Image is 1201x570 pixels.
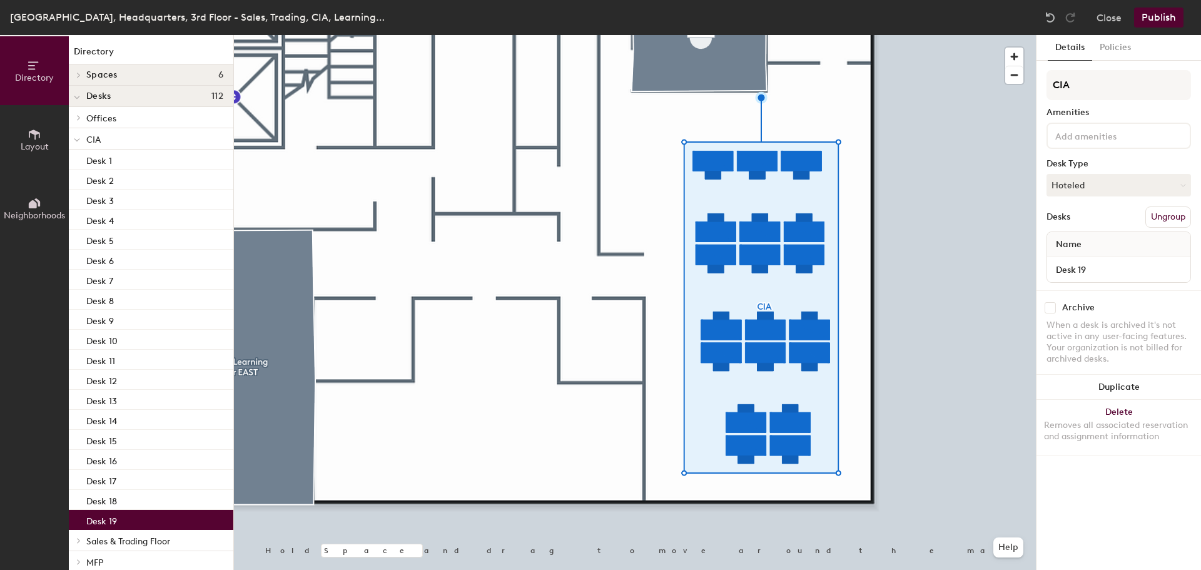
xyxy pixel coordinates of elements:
[1097,8,1122,28] button: Close
[1046,212,1070,222] div: Desks
[1092,35,1138,61] button: Policies
[86,452,117,467] p: Desk 16
[10,9,385,25] div: [GEOGRAPHIC_DATA], Headquarters, 3rd Floor - Sales, Trading, CIA, Learning Center
[86,135,101,145] span: CIA
[86,557,103,568] span: MFP
[1046,159,1191,169] div: Desk Type
[69,45,233,64] h1: Directory
[1046,108,1191,118] div: Amenities
[86,432,117,447] p: Desk 15
[1145,206,1191,228] button: Ungroup
[86,412,117,427] p: Desk 14
[86,372,117,387] p: Desk 12
[1134,8,1183,28] button: Publish
[86,312,114,327] p: Desk 9
[218,70,223,80] span: 6
[1046,174,1191,196] button: Hoteled
[1053,128,1165,143] input: Add amenities
[86,392,117,407] p: Desk 13
[86,332,118,347] p: Desk 10
[21,141,49,152] span: Layout
[86,512,117,527] p: Desk 19
[86,252,114,267] p: Desk 6
[86,70,118,80] span: Spaces
[1046,320,1191,365] div: When a desk is archived it's not active in any user-facing features. Your organization is not bil...
[86,91,111,101] span: Desks
[993,537,1023,557] button: Help
[1036,375,1201,400] button: Duplicate
[86,352,115,367] p: Desk 11
[86,292,114,307] p: Desk 8
[86,152,112,166] p: Desk 1
[1036,400,1201,455] button: DeleteRemoves all associated reservation and assignment information
[86,536,170,547] span: Sales & Trading Floor
[86,472,116,487] p: Desk 17
[1044,420,1193,442] div: Removes all associated reservation and assignment information
[1064,11,1077,24] img: Redo
[1050,233,1088,256] span: Name
[4,210,65,221] span: Neighborhoods
[86,232,114,247] p: Desk 5
[211,91,223,101] span: 112
[86,212,114,226] p: Desk 4
[86,172,114,186] p: Desk 2
[86,492,117,507] p: Desk 18
[1062,303,1095,313] div: Archive
[1048,35,1092,61] button: Details
[1044,11,1057,24] img: Undo
[86,192,114,206] p: Desk 3
[1050,261,1188,278] input: Unnamed desk
[86,113,116,124] span: Offices
[86,272,113,287] p: Desk 7
[15,73,54,83] span: Directory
